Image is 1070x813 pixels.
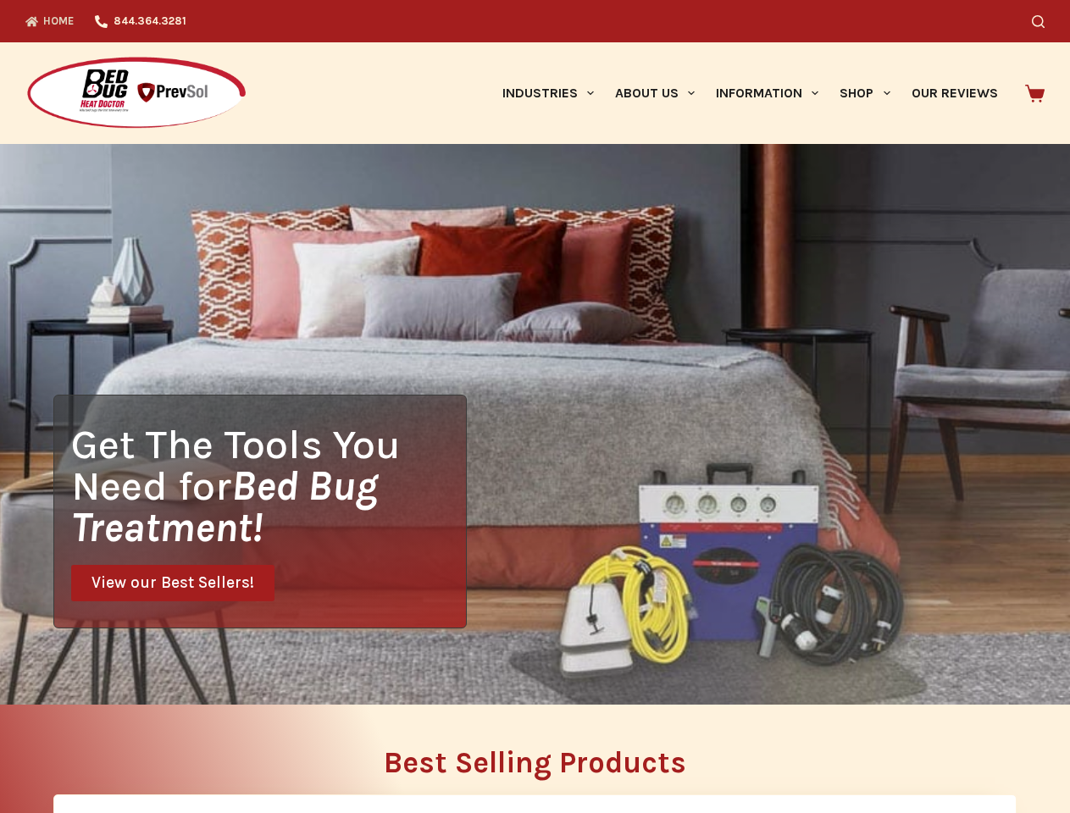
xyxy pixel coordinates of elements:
img: Prevsol/Bed Bug Heat Doctor [25,56,247,131]
a: About Us [604,42,705,144]
a: Shop [829,42,901,144]
a: Our Reviews [901,42,1008,144]
span: View our Best Sellers! [91,575,254,591]
h2: Best Selling Products [53,748,1017,777]
button: Search [1032,15,1045,28]
a: Industries [491,42,604,144]
a: View our Best Sellers! [71,565,274,601]
i: Bed Bug Treatment! [71,462,378,551]
a: Information [706,42,829,144]
h1: Get The Tools You Need for [71,423,466,548]
nav: Primary [491,42,1008,144]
